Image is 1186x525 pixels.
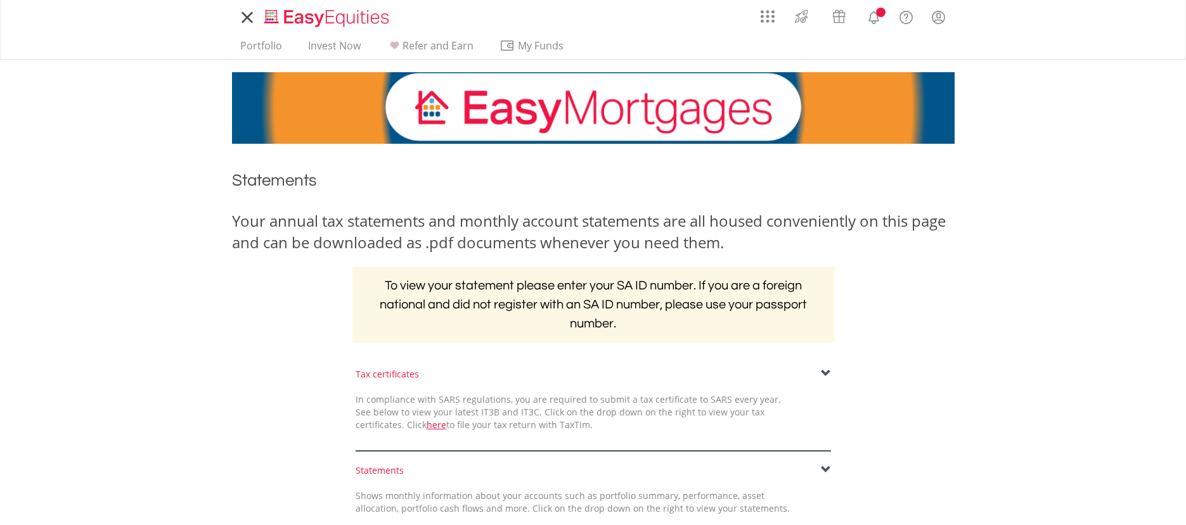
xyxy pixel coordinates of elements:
a: FAQ's and Support [890,3,922,28]
a: Refer and Earn [382,39,479,59]
a: Vouchers [820,3,858,27]
span: Refer and Earn [403,39,474,53]
a: Home page [259,3,394,28]
span: Statements [232,172,317,189]
a: Invest Now [303,39,366,59]
span: In compliance with SARS regulations, you are required to submit a tax certificate to SARS every y... [356,393,781,431]
img: EasyEquities_Logo.png [262,8,394,28]
img: EasyMortage Promotion Banner [232,72,955,144]
div: Shows monthly information about your accounts such as portfolio summary, performance, asset alloc... [346,490,799,515]
a: AppsGrid [752,3,783,23]
span: Click to file your tax return with TaxTim. [407,419,593,431]
img: thrive-v2.svg [791,6,812,27]
a: Notifications [858,3,890,28]
div: Your annual tax statements and monthly account statements are all housed conveniently on this pag... [232,210,955,254]
a: Portfolio [235,39,287,59]
img: grid-menu-icon.svg [761,9,775,23]
div: Statements [356,464,831,477]
a: My Profile [922,3,955,31]
h2: To view your statement please enter your SA ID number. If you are a foreign national and did not ... [352,267,834,343]
span: My Funds [500,37,583,54]
img: vouchers-v2.svg [828,6,849,27]
a: here [427,419,446,431]
div: Tax certificates [356,368,831,381]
